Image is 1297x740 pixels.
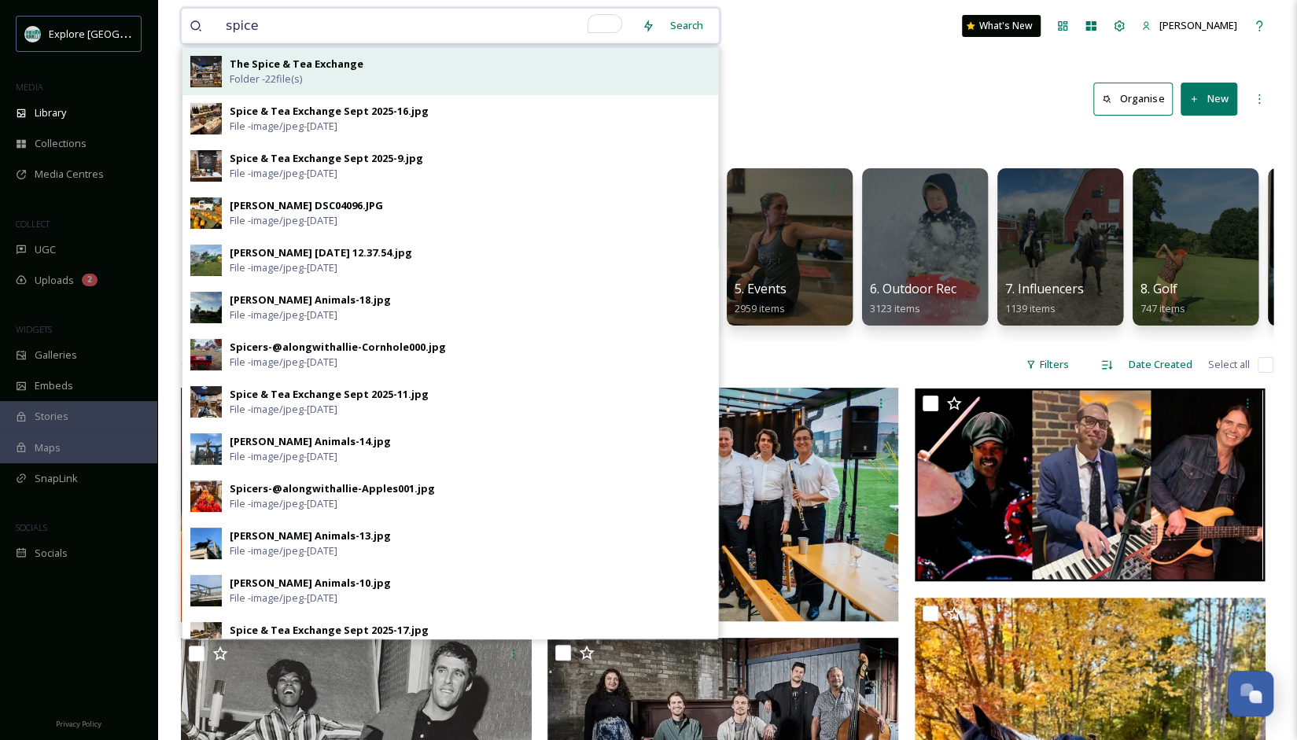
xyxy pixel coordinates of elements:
img: r+c.jpg.webp [181,388,532,622]
div: Spice & Tea Exchange Sept 2025-9.jpg [230,151,423,166]
span: SOCIALS [16,521,47,533]
a: 8. Golf747 items [1140,282,1185,315]
span: File - image/jpeg - [DATE] [230,449,337,464]
a: 6. Outdoor Rec3123 items [870,282,956,315]
div: Spice & Tea Exchange Sept 2025-16.jpg [230,104,429,119]
img: 30730d1e-e02b-4d38-9ac6-6fbbc85f677a.jpg [190,56,222,87]
span: Library [35,105,66,120]
a: 7. Influencers1139 items [1005,282,1084,315]
span: 747 items [1140,301,1185,315]
span: WIDGETS [16,323,52,335]
span: 5. Events [735,280,787,297]
input: To enrich screen reader interactions, please activate Accessibility in Grammarly extension settings [218,9,634,43]
span: File - image/jpeg - [DATE] [230,307,337,322]
span: File - image/jpeg - [DATE] [230,119,337,134]
div: [PERSON_NAME] Animals-14.jpg [230,434,391,449]
span: Media Centres [35,167,104,182]
span: COLLECT [16,218,50,230]
span: 1139 items [1005,301,1056,315]
div: [PERSON_NAME] Animals-10.jpg [230,576,391,591]
div: Spice & Tea Exchange Sept 2025-11.jpg [230,387,429,402]
a: What's New [962,15,1041,37]
div: Spicers-@alongwithallie-Apples001.jpg [230,481,435,496]
span: File - image/jpeg - [DATE] [230,591,337,606]
div: Filters [1018,349,1077,380]
span: File - image/jpeg - [DATE] [230,402,337,417]
span: 3123 items [870,301,920,315]
img: 1c05b4c8-d583-471a-bb10-25c8d023957f.jpg [190,386,222,418]
img: 0a145923-c507-4e34-b766-366d1cd2a5fc.jpg [190,622,222,653]
img: 8b1f4022-7c5e-4ffc-89cc-56354447f1f6.jpg [190,245,222,276]
span: File - image/jpeg - [DATE] [230,355,337,370]
span: Socials [35,546,68,561]
span: SnapLink [35,471,78,486]
strong: The Spice & Tea Exchange [230,57,363,71]
span: UGC [35,242,56,257]
span: Galleries [35,348,77,363]
button: Organise [1093,83,1173,115]
a: Organise [1093,83,1181,115]
span: File - image/jpeg - [DATE] [230,496,337,511]
img: 21450494-1aa4-4abe-8bf2-a0abfbb2f70a.jpg [190,339,222,370]
span: [PERSON_NAME] [1159,18,1237,32]
span: Maps [35,440,61,455]
span: Uploads [35,273,74,288]
span: 9 file s [181,357,207,372]
span: File - image/jpeg - [DATE] [230,260,337,275]
div: Spice & Tea Exchange Sept 2025-17.jpg [230,623,429,638]
div: [PERSON_NAME] [DATE] 12.37.54.jpg [230,245,412,260]
div: Date Created [1121,349,1200,380]
span: File - image/jpeg - [DATE] [230,638,337,653]
a: [PERSON_NAME] [1133,10,1245,41]
img: 0db8ebb5-f0a7-41b5-b04a-c3dad70f7fd1.jpg [190,433,222,465]
div: 2 [82,274,98,286]
button: Open Chat [1228,671,1273,716]
span: 7. Influencers [1005,280,1084,297]
img: a1632f91-01ee-4e46-ab0e-f7b5eb846d3d.jpg [190,480,222,512]
img: chuck's+ks.jpg.webp [547,388,898,622]
a: Privacy Policy [56,713,101,732]
span: 8. Golf [1140,280,1177,297]
span: Explore [GEOGRAPHIC_DATA][PERSON_NAME] [49,26,265,41]
span: File - image/jpeg - [DATE] [230,213,337,228]
span: 6. Outdoor Rec [870,280,956,297]
div: [PERSON_NAME] DSC04096.JPG [230,198,383,213]
span: Privacy Policy [56,719,101,729]
span: Select all [1208,357,1250,372]
div: [PERSON_NAME] Animals-13.jpg [230,528,391,543]
span: Folder - 22 file(s) [230,72,302,87]
span: Embeds [35,378,73,393]
span: Stories [35,409,68,424]
img: The+Brothers+Groove+all+3.png.webp [915,388,1266,582]
img: a2550d7b-608d-46ea-b434-655d40b7327d.jpg [190,197,222,229]
span: File - image/jpeg - [DATE] [230,166,337,181]
span: File - image/jpeg - [DATE] [230,543,337,558]
a: 5. Events2959 items [735,282,787,315]
img: dbbc738c-d790-4722-a5a3-76dc58f4fdc6.jpg [190,528,222,559]
div: Search [662,10,711,41]
img: 08b42477-f033-4e5a-8a5c-fe3dd71ec826.jpg [190,575,222,606]
div: Spicers-@alongwithallie-Cornhole000.jpg [230,340,446,355]
button: New [1181,83,1237,115]
img: 67e7af72-b6c8-455a-acf8-98e6fe1b68aa.avif [25,26,41,42]
img: c18214e7-ba90-4488-90b1-a1da15c78622.jpg [190,292,222,323]
img: 1283de64-d597-4991-a3a4-346a3b464578.jpg [190,150,222,182]
span: Collections [35,136,87,151]
span: 2959 items [735,301,785,315]
span: MEDIA [16,81,43,93]
div: [PERSON_NAME] Animals-18.jpg [230,293,391,307]
img: 15406ce5-588a-48c7-8b98-ab67fd3bcd23.jpg [190,103,222,134]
